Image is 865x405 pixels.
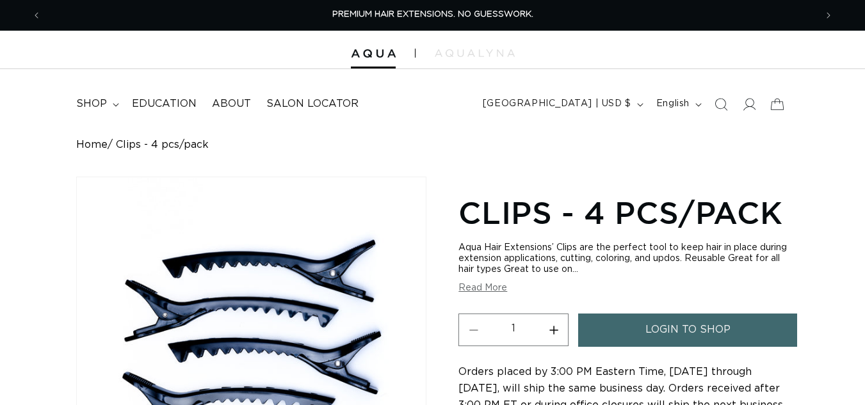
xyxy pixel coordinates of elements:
[116,139,209,151] span: Clips - 4 pcs/pack
[649,92,707,116] button: English
[645,314,731,346] span: login to shop
[76,97,107,111] span: shop
[76,139,108,151] a: Home
[132,97,197,111] span: Education
[22,3,51,28] button: Previous announcement
[124,90,204,118] a: Education
[814,3,843,28] button: Next announcement
[578,314,797,346] a: login to shop
[204,90,259,118] a: About
[332,10,533,19] span: PREMIUM HAIR EXTENSIONS. NO GUESSWORK.
[435,49,515,57] img: aqualyna.com
[351,49,396,58] img: Aqua Hair Extensions
[458,193,789,232] h1: Clips - 4 pcs/pack
[259,90,366,118] a: Salon Locator
[707,90,735,118] summary: Search
[76,139,789,151] nav: breadcrumbs
[458,242,789,275] div: Aqua Hair Extensions’ Clips are the perfect tool to keep hair in place during extension applicati...
[656,97,690,111] span: English
[212,97,251,111] span: About
[69,90,124,118] summary: shop
[458,283,507,294] button: Read More
[266,97,359,111] span: Salon Locator
[475,92,649,116] button: [GEOGRAPHIC_DATA] | USD $
[483,97,631,111] span: [GEOGRAPHIC_DATA] | USD $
